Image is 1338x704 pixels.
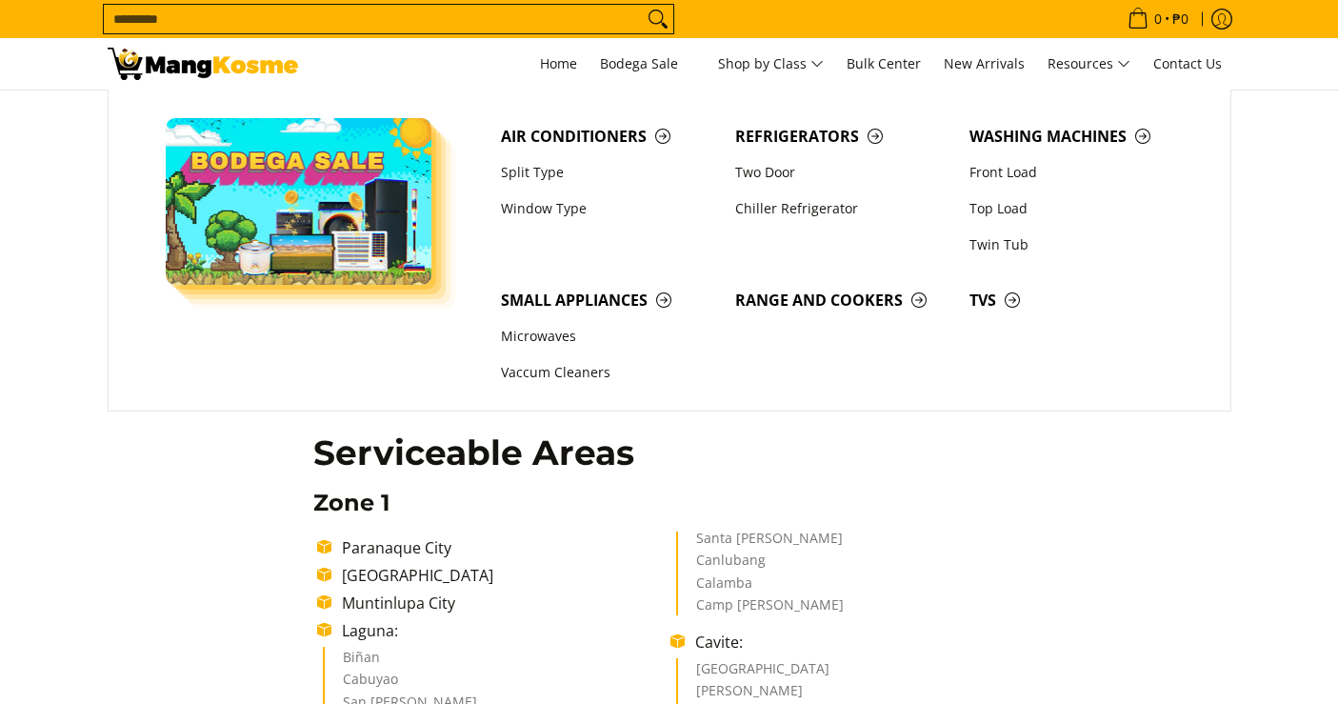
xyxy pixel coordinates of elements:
h2: Serviceable Areas [313,432,1025,474]
a: Resources [1038,38,1140,90]
li: Camp [PERSON_NAME] [696,598,1006,615]
span: Washing Machines [969,125,1185,149]
span: • [1122,9,1194,30]
img: Shipping &amp; Delivery Page l Mang Kosme: Home Appliances Warehouse Sale! [108,48,298,80]
li: Calamba [696,576,1006,599]
img: Bodega Sale [166,118,432,285]
a: New Arrivals [934,38,1034,90]
a: Front Load [960,154,1194,191]
li: Muntinlupa City [332,592,670,614]
li: Laguna: [332,619,670,642]
button: Search [643,5,673,33]
li: Cavite: [686,631,1024,654]
a: Window Type [491,191,726,227]
a: Twin Tub [960,227,1194,263]
a: Two Door [726,154,960,191]
span: TVs [969,289,1185,312]
a: Range and Cookers [726,282,960,318]
a: Split Type [491,154,726,191]
span: Air Conditioners [501,125,716,149]
li: Santa [PERSON_NAME] [696,532,1006,554]
a: Home [530,38,587,90]
li: Biñan [343,651,652,674]
a: Vaccum Cleaners [491,355,726,392]
li: Cabuyao [343,673,652,695]
span: Refrigerators [735,125,950,149]
span: Small Appliances [501,289,716,312]
a: Small Appliances [491,282,726,318]
li: Canlubang [696,553,1006,576]
nav: Main Menu [317,38,1231,90]
h3: Zone 1 [313,489,1025,517]
li: [GEOGRAPHIC_DATA] [696,662,1006,685]
span: New Arrivals [944,54,1025,72]
a: TVs [960,282,1194,318]
a: Washing Machines [960,118,1194,154]
span: Shop by Class [718,52,824,76]
li: [GEOGRAPHIC_DATA] [332,564,670,587]
a: Microwaves [491,319,726,355]
span: Home [540,54,577,72]
a: Bulk Center [837,38,930,90]
span: Bulk Center [847,54,921,72]
span: Range and Cookers [735,289,950,312]
a: Chiller Refrigerator [726,191,960,227]
span: Resources [1048,52,1130,76]
a: Top Load [960,191,1194,227]
span: ₱0 [1169,12,1191,26]
a: Air Conditioners [491,118,726,154]
a: Bodega Sale [590,38,705,90]
span: Bodega Sale [600,52,695,76]
a: Refrigerators [726,118,960,154]
span: 0 [1151,12,1165,26]
span: Contact Us [1153,54,1222,72]
a: Shop by Class [709,38,833,90]
a: Contact Us [1144,38,1231,90]
span: Paranaque City [342,537,451,558]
